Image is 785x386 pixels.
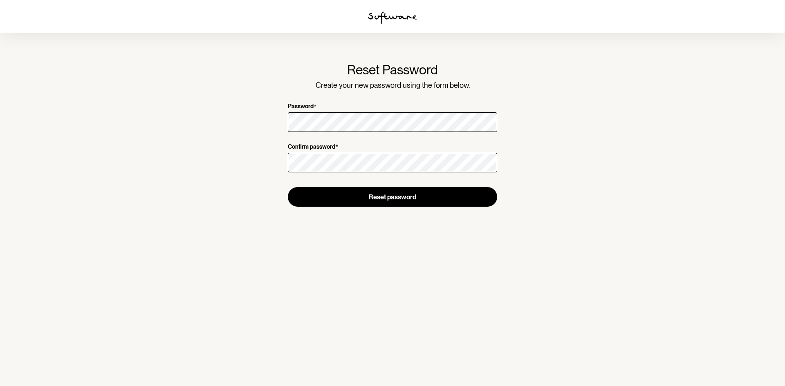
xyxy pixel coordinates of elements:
[288,143,335,151] p: Confirm password
[368,11,417,25] img: software logo
[288,81,497,90] p: Create your new password using the form below.
[288,103,314,111] p: Password
[288,187,497,207] button: Reset password
[288,62,497,78] h1: Reset Password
